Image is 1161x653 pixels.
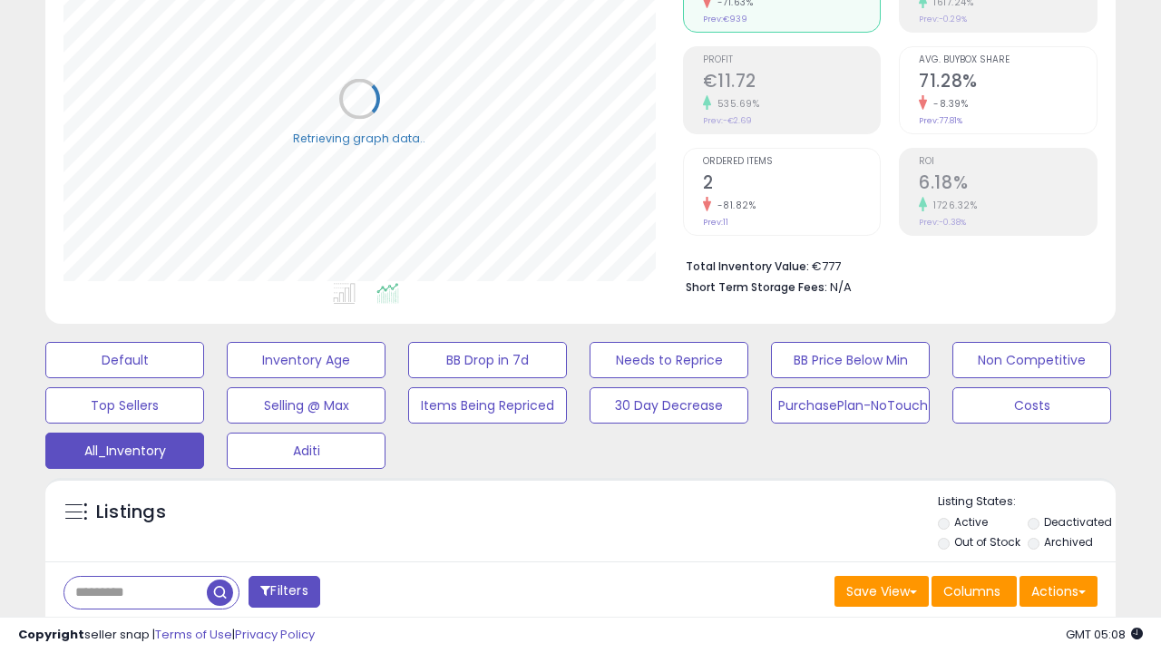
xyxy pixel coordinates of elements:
[45,387,204,424] button: Top Sellers
[938,493,1116,511] p: Listing States:
[18,627,315,644] div: seller snap | |
[711,97,760,111] small: 535.69%
[1020,576,1098,607] button: Actions
[155,626,232,643] a: Terms of Use
[927,97,968,111] small: -8.39%
[1066,626,1143,643] span: 2025-10-10 05:08 GMT
[834,576,929,607] button: Save View
[235,626,315,643] a: Privacy Policy
[703,217,728,228] small: Prev: 11
[703,157,881,167] span: Ordered Items
[954,514,988,530] label: Active
[686,279,827,295] b: Short Term Storage Fees:
[919,71,1097,95] h2: 71.28%
[45,342,204,378] button: Default
[590,342,748,378] button: Needs to Reprice
[919,55,1097,65] span: Avg. Buybox Share
[954,534,1020,550] label: Out of Stock
[771,387,930,424] button: PurchasePlan-NoTouch
[703,115,752,126] small: Prev: -€2.69
[952,387,1111,424] button: Costs
[952,342,1111,378] button: Non Competitive
[711,199,756,212] small: -81.82%
[919,217,966,228] small: Prev: -0.38%
[227,342,385,378] button: Inventory Age
[408,342,567,378] button: BB Drop in 7d
[919,115,962,126] small: Prev: 77.81%
[96,500,166,525] h5: Listings
[703,71,881,95] h2: €11.72
[590,387,748,424] button: 30 Day Decrease
[919,172,1097,197] h2: 6.18%
[919,157,1097,167] span: ROI
[932,576,1017,607] button: Columns
[927,199,977,212] small: 1726.32%
[227,387,385,424] button: Selling @ Max
[686,258,809,274] b: Total Inventory Value:
[249,576,319,608] button: Filters
[45,433,204,469] button: All_Inventory
[703,172,881,197] h2: 2
[919,14,967,24] small: Prev: -0.29%
[227,433,385,469] button: Aditi
[943,582,1000,600] span: Columns
[830,278,852,296] span: N/A
[686,254,1085,276] li: €777
[293,130,425,146] div: Retrieving graph data..
[18,626,84,643] strong: Copyright
[703,14,747,24] small: Prev: €939
[1044,534,1093,550] label: Archived
[771,342,930,378] button: BB Price Below Min
[1044,514,1112,530] label: Deactivated
[703,55,881,65] span: Profit
[408,387,567,424] button: Items Being Repriced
